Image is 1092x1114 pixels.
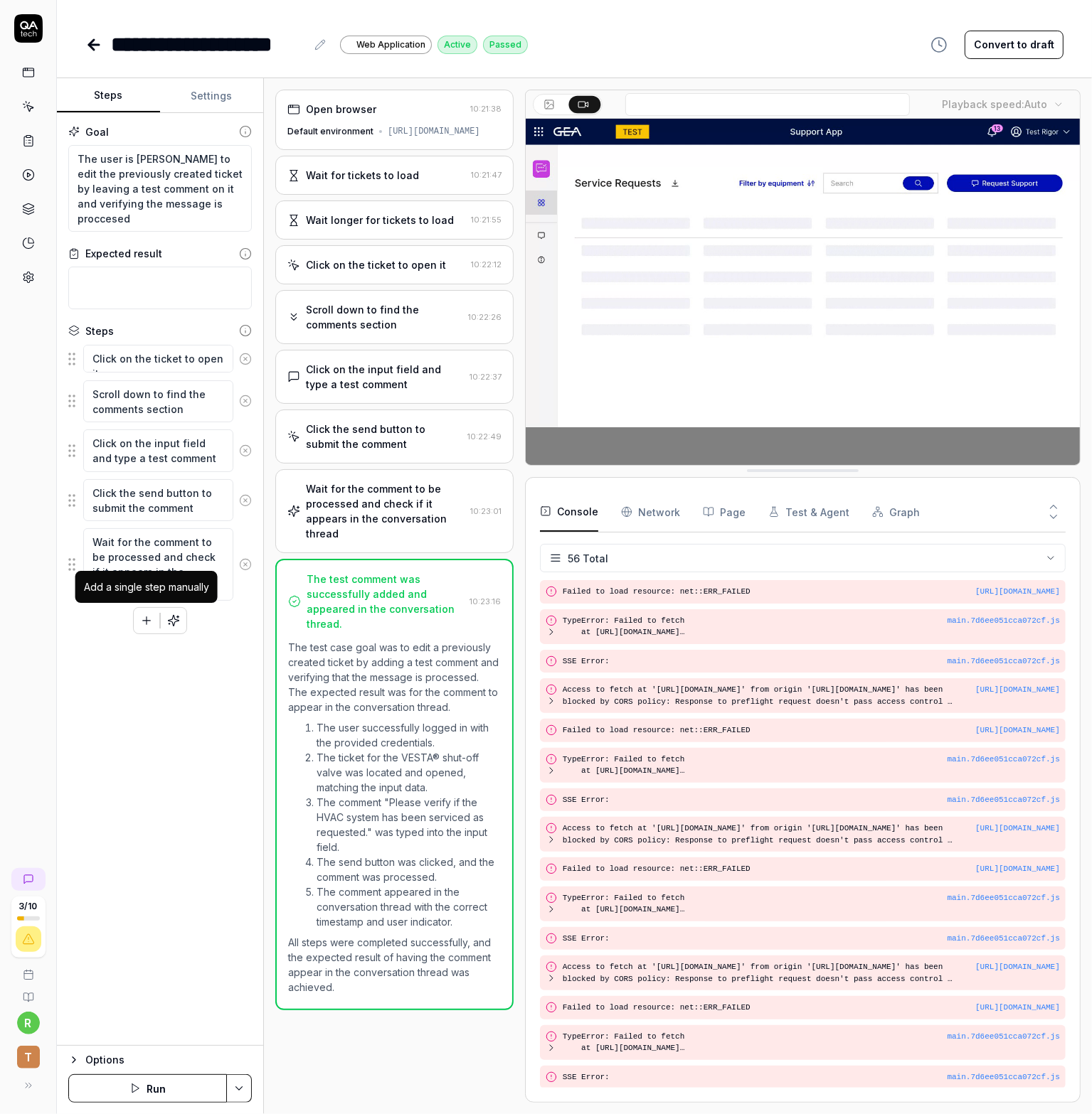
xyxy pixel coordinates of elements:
p: All steps were completed successfully, and the expected result of having the comment appear in th... [288,935,501,995]
button: Graph [872,492,920,532]
button: Remove step [233,437,257,465]
div: Wait for tickets to load [306,168,419,183]
button: Network [621,492,680,532]
button: Steps [57,79,160,113]
button: main.7d6ee051cca072cf.js [948,655,1060,668]
time: 10:22:37 [470,372,502,382]
pre: TypeError: Failed to fetch at [URL][DOMAIN_NAME] at t.<computed> ([URL][DOMAIN_NAME]) at [DOMAIN_... [563,1031,948,1054]
button: Remove step [233,387,257,415]
div: Default environment [287,125,373,138]
div: Wait longer for tickets to load [306,213,454,227]
button: main.7d6ee051cca072cf.js [948,892,1060,904]
div: Options [85,1051,252,1069]
button: Remove step [233,550,257,579]
li: The user successfully logged in with the provided credentials. [317,720,501,750]
time: 10:21:47 [471,170,502,180]
pre: Access to fetch at '[URL][DOMAIN_NAME]' from origin '[URL][DOMAIN_NAME]' has been blocked by CORS... [563,684,975,707]
button: main.7d6ee051cca072cf.js [948,1031,1060,1043]
div: Playback speed: [942,97,1047,112]
button: [URL][DOMAIN_NAME] [975,724,1060,737]
div: Click on the input field and type a test comment [306,362,464,392]
div: main.7d6ee051cca072cf.js [948,615,1060,627]
div: Suggestions [68,429,252,473]
time: 10:22:12 [471,259,502,269]
div: Passed [483,36,528,54]
span: T [17,1046,40,1069]
button: Settings [160,79,263,113]
p: The test case goal was to edit a previously created ticket by adding a test comment and verifying... [288,640,501,714]
span: 3 / 10 [19,902,38,911]
button: main.7d6ee051cca072cf.js [948,933,1060,945]
button: [URL][DOMAIN_NAME] [975,823,1060,835]
pre: TypeError: Failed to fetch at [URL][DOMAIN_NAME] at t.<computed> ([URL][DOMAIN_NAME]) at [DOMAIN_... [563,754,948,777]
div: Suggestions [68,478,252,523]
time: 10:23:16 [470,596,501,606]
a: Web Application [340,35,432,54]
div: main.7d6ee051cca072cf.js [948,754,1060,766]
pre: Failed to load resource: net::ERR_FAILED [563,724,1060,737]
button: [URL][DOMAIN_NAME] [975,863,1060,875]
span: Web Application [356,38,425,51]
button: [URL][DOMAIN_NAME] [975,1002,1060,1014]
div: Suggestions [68,344,252,374]
pre: Failed to load resource: net::ERR_FAILED [563,863,1060,875]
div: Active [438,36,477,54]
button: Run [68,1074,227,1103]
div: Click on the ticket to open it [306,257,446,272]
div: Suggestions [68,527,252,601]
button: Remove step [233,345,257,373]
a: Documentation [6,980,51,1003]
pre: SSE Error: [563,1071,1060,1083]
button: Console [540,492,598,532]
button: Page [703,492,746,532]
time: 10:23:01 [470,506,502,516]
button: [URL][DOMAIN_NAME] [975,684,1060,696]
div: Steps [85,323,114,338]
a: New conversation [11,868,46,891]
button: T [6,1034,51,1071]
time: 10:22:26 [468,312,502,322]
button: Convert to draft [965,31,1064,59]
pre: SSE Error: [563,933,1060,945]
button: Remove step [233,486,257,515]
button: r [17,1012,40,1034]
button: main.7d6ee051cca072cf.js [948,1071,1060,1083]
li: The ticket for the VESTA® shut-off valve was located and opened, matching the input data. [317,750,501,795]
li: The send button was clicked, and the comment was processed. [317,855,501,884]
button: main.7d6ee051cca072cf.js [948,794,1060,806]
button: [URL][DOMAIN_NAME] [975,586,1060,598]
div: Scroll down to find the comments section [306,302,462,332]
button: Options [68,1051,252,1069]
div: Expected result [85,246,162,261]
div: Suggestions [68,380,252,424]
button: Test & Agent [768,492,849,532]
button: [URL][DOMAIN_NAME] [975,961,1060,973]
pre: Access to fetch at '[URL][DOMAIN_NAME]' from origin '[URL][DOMAIN_NAME]' has been blocked by CORS... [563,823,975,846]
pre: SSE Error: [563,794,1060,806]
div: Goal [85,124,109,139]
pre: Failed to load resource: net::ERR_FAILED [563,1002,1060,1014]
time: 10:22:49 [467,432,502,441]
pre: Access to fetch at '[URL][DOMAIN_NAME]' from origin '[URL][DOMAIN_NAME]' has been blocked by CORS... [563,961,975,985]
pre: SSE Error: [563,655,1060,668]
button: View version history [922,31,956,59]
pre: TypeError: Failed to fetch at [URL][DOMAIN_NAME] at t.<computed> ([URL][DOMAIN_NAME]) at [DOMAIN_... [563,892,948,916]
time: 10:21:38 [470,104,502,114]
div: The test comment was successfully added and appeared in the conversation thread. [307,572,464,631]
div: [URL][DOMAIN_NAME] [388,125,480,138]
div: Wait for the comment to be processed and check if it appears in the conversation thread [306,481,465,541]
